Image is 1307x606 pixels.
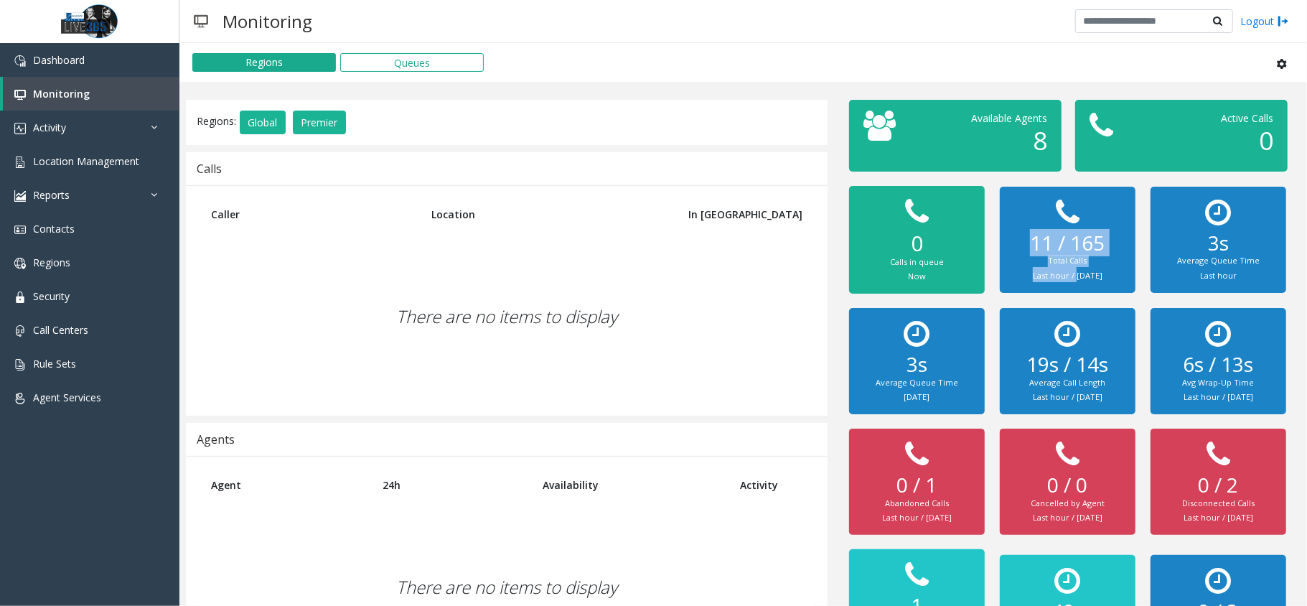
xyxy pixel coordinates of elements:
small: Last hour / [DATE] [1033,270,1102,281]
h2: 3s [863,353,970,377]
small: Now [908,271,926,281]
span: Regions: [197,114,236,128]
div: Calls in queue [863,256,970,269]
h2: 19s / 14s [1014,353,1121,377]
small: Last hour / [DATE] [1033,391,1102,402]
div: Average Queue Time [1165,255,1272,267]
span: Monitoring [33,87,90,101]
img: 'icon' [14,258,26,269]
th: In [GEOGRAPHIC_DATA] [656,197,813,232]
img: 'icon' [14,359,26,370]
div: Total Calls [1014,255,1121,267]
button: Global [240,111,286,135]
span: 8 [1033,123,1047,157]
h2: 6s / 13s [1165,353,1272,377]
img: 'icon' [14,325,26,337]
span: Rule Sets [33,357,76,370]
div: Calls [197,159,222,178]
img: 'icon' [14,190,26,202]
div: Avg Wrap-Up Time [1165,377,1272,389]
a: Monitoring [3,77,179,111]
span: Contacts [33,222,75,236]
button: Queues [340,53,484,72]
small: Last hour / [DATE] [1184,391,1253,402]
h2: 0 / 0 [1014,473,1121,498]
div: Disconnected Calls [1165,498,1272,510]
small: Last hour [1200,270,1237,281]
a: Logout [1240,14,1289,29]
th: Caller [200,197,421,232]
small: Last hour / [DATE] [1033,512,1102,523]
small: [DATE] [904,391,930,402]
span: Dashboard [33,53,85,67]
span: Regions [33,256,70,269]
img: 'icon' [14,55,26,67]
img: 'icon' [14,157,26,168]
span: Reports [33,188,70,202]
img: 'icon' [14,224,26,236]
span: Active Calls [1221,111,1273,125]
span: Activity [33,121,66,134]
h3: Monitoring [215,4,319,39]
span: Agent Services [33,391,101,404]
div: Cancelled by Agent [1014,498,1121,510]
h2: 11 / 165 [1014,231,1121,256]
div: There are no items to display [200,232,813,401]
th: Location [421,197,656,232]
span: Security [33,289,70,303]
img: 'icon' [14,393,26,404]
div: Average Call Length [1014,377,1121,389]
th: 24h [373,467,533,503]
h2: 3s [1165,231,1272,256]
button: Premier [293,111,346,135]
th: Activity [730,467,814,503]
h2: 0 [863,230,970,256]
th: Availability [532,467,730,503]
h2: 0 / 1 [863,473,970,498]
span: Available Agents [971,111,1047,125]
span: 0 [1259,123,1273,157]
img: 'icon' [14,89,26,101]
button: Regions [192,53,336,72]
small: Last hour / [DATE] [882,512,952,523]
div: Abandoned Calls [863,498,970,510]
th: Agent [200,467,373,503]
small: Last hour / [DATE] [1184,512,1253,523]
img: logout [1278,14,1289,29]
div: Agents [197,430,235,449]
span: Call Centers [33,323,88,337]
img: pageIcon [194,4,208,39]
img: 'icon' [14,123,26,134]
span: Location Management [33,154,139,168]
h2: 0 / 2 [1165,473,1272,498]
img: 'icon' [14,292,26,303]
div: Average Queue Time [863,377,970,389]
